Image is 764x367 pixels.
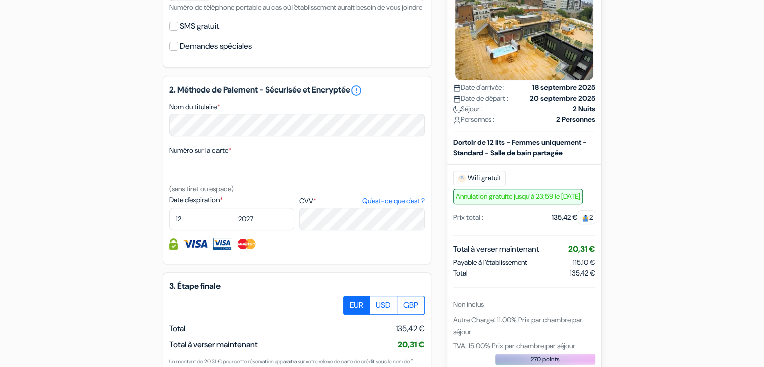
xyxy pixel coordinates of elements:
span: 115,10 € [573,257,595,266]
label: EUR [343,296,370,315]
span: Total [453,267,468,278]
strong: 2 Nuits [573,103,595,114]
img: calendar.svg [453,95,461,102]
div: Non inclus [453,299,595,309]
strong: 18 septembre 2025 [532,82,595,93]
img: moon.svg [453,105,461,113]
label: Nom du titulaire [169,102,220,112]
label: Date d'expiration [169,195,294,205]
a: error_outline [350,84,362,97]
span: Total [169,323,185,334]
span: Total à verser maintenant [453,243,539,255]
span: 20,31 € [568,243,595,254]
strong: 20 septembre 2025 [530,93,595,103]
span: 135,42 € [396,323,425,335]
span: Payable à l’établissement [453,257,527,267]
div: Basic radio toggle button group [344,296,425,315]
img: Master Card [236,238,257,250]
span: Personnes : [453,114,494,124]
span: TVA: 15.00% Prix par chambre par séjour [453,341,575,350]
span: Autre Charge: 11.00% Prix par chambre par séjour [453,315,582,336]
span: Date d'arrivée : [453,82,505,93]
label: SMS gratuit [180,19,219,33]
img: guest.svg [582,214,589,221]
span: 270 points [531,354,560,363]
span: Wifi gratuit [453,170,506,186]
label: CVV [299,196,424,206]
small: Numéro de téléphone portable au cas où l'établissement aurait besoin de vous joindre [169,3,422,12]
a: Qu'est-ce que c'est ? [362,196,424,206]
label: GBP [397,296,425,315]
img: free_wifi.svg [458,174,466,182]
img: Visa Electron [213,238,231,250]
span: Date de départ : [453,93,508,103]
span: 135,42 € [570,267,595,278]
strong: 2 Personnes [556,114,595,124]
img: Visa [183,238,208,250]
label: USD [369,296,397,315]
div: 135,42 € [552,212,595,222]
small: (sans tiret ou espace) [169,184,234,193]
span: 2 [578,210,595,224]
label: Numéro sur la carte [169,145,231,156]
img: user_icon.svg [453,116,461,123]
h5: 3. Étape finale [169,281,425,291]
span: Annulation gratuite jusqu’à 23:59 le [DATE] [453,188,583,204]
span: Total à verser maintenant [169,339,258,350]
span: Séjour : [453,103,483,114]
label: Demandes spéciales [180,39,252,53]
b: Dortoir de 12 lits - Femmes uniquement - Standard - Salle de bain partagée [453,137,587,157]
span: 20,31 € [398,339,425,350]
img: calendar.svg [453,84,461,91]
div: Prix total : [453,212,483,222]
img: Information de carte de crédit entièrement encryptée et sécurisée [169,238,178,250]
h5: 2. Méthode de Paiement - Sécurisée et Encryptée [169,84,425,97]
